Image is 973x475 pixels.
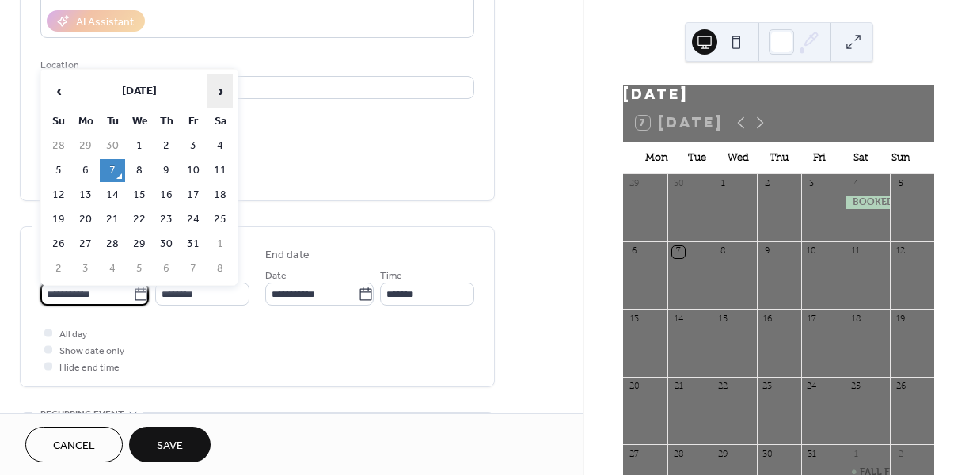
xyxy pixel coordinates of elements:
[895,179,906,191] div: 5
[59,359,120,376] span: Hide end time
[73,208,98,231] td: 20
[850,382,862,393] div: 25
[806,382,818,393] div: 24
[207,110,233,133] th: Sa
[46,184,71,207] td: 12
[806,246,818,258] div: 10
[181,135,206,158] td: 3
[895,382,906,393] div: 26
[73,257,98,280] td: 3
[154,135,179,158] td: 2
[100,208,125,231] td: 21
[895,246,906,258] div: 12
[154,184,179,207] td: 16
[181,159,206,182] td: 10
[717,449,729,461] div: 29
[628,246,640,258] div: 6
[636,142,677,174] div: Mon
[208,75,232,107] span: ›
[623,85,934,104] div: [DATE]
[127,184,152,207] td: 15
[46,257,71,280] td: 2
[850,449,862,461] div: 1
[895,313,906,325] div: 19
[127,257,152,280] td: 5
[840,142,881,174] div: Sat
[154,257,179,280] td: 6
[100,184,125,207] td: 14
[59,343,124,359] span: Show date only
[846,196,890,209] div: BOOKED
[181,208,206,231] td: 24
[850,179,862,191] div: 4
[100,159,125,182] td: 7
[717,142,758,174] div: Wed
[154,159,179,182] td: 9
[799,142,840,174] div: Fri
[717,179,729,191] div: 1
[265,247,310,264] div: End date
[672,382,684,393] div: 21
[628,313,640,325] div: 13
[380,268,402,284] span: Time
[73,233,98,256] td: 27
[181,110,206,133] th: Fr
[762,179,773,191] div: 2
[806,313,818,325] div: 17
[672,313,684,325] div: 14
[40,57,471,74] div: Location
[628,179,640,191] div: 29
[46,135,71,158] td: 28
[129,427,211,462] button: Save
[207,208,233,231] td: 25
[762,382,773,393] div: 23
[265,268,287,284] span: Date
[157,438,183,454] span: Save
[850,313,862,325] div: 18
[207,135,233,158] td: 4
[127,233,152,256] td: 29
[762,313,773,325] div: 16
[46,233,71,256] td: 26
[181,257,206,280] td: 7
[181,233,206,256] td: 31
[46,159,71,182] td: 5
[100,233,125,256] td: 28
[73,74,206,108] th: [DATE]
[59,326,87,343] span: All day
[628,449,640,461] div: 27
[207,233,233,256] td: 1
[181,184,206,207] td: 17
[762,246,773,258] div: 9
[100,135,125,158] td: 30
[880,142,922,174] div: Sun
[672,179,684,191] div: 30
[73,110,98,133] th: Mo
[154,208,179,231] td: 23
[758,142,800,174] div: Thu
[46,208,71,231] td: 19
[207,159,233,182] td: 11
[53,438,95,454] span: Cancel
[207,257,233,280] td: 8
[127,135,152,158] td: 1
[73,135,98,158] td: 29
[73,184,98,207] td: 13
[100,110,125,133] th: Tu
[806,449,818,461] div: 31
[127,110,152,133] th: We
[628,382,640,393] div: 20
[717,246,729,258] div: 8
[154,110,179,133] th: Th
[46,110,71,133] th: Su
[100,257,125,280] td: 4
[73,159,98,182] td: 6
[677,142,718,174] div: Tue
[672,449,684,461] div: 28
[207,184,233,207] td: 18
[25,427,123,462] button: Cancel
[895,449,906,461] div: 2
[717,313,729,325] div: 15
[154,233,179,256] td: 30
